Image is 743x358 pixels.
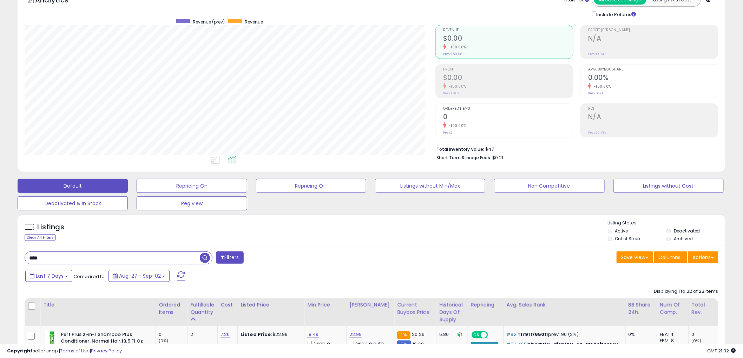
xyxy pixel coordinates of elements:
[307,301,343,309] div: Min Price
[436,144,713,153] li: $47
[375,179,485,193] button: Listings without Min/Max
[708,347,736,354] span: 2025-09-10 21:32 GMT
[412,331,425,338] span: 20.26
[43,301,153,309] div: Title
[588,91,604,95] small: Prev: 0.12%
[397,301,433,316] div: Current Buybox Price
[241,331,272,338] b: Listed Price:
[443,130,453,135] small: Prev: 2
[507,331,620,338] p: in prev: 90 (2%)
[349,331,362,338] a: 22.99
[608,220,725,227] p: Listing States:
[18,179,128,193] button: Default
[221,301,235,309] div: Cost
[446,84,466,89] small: -100.00%
[443,91,459,95] small: Prev: $6.02
[25,270,72,282] button: Last 7 Days
[443,34,573,44] h2: $0.00
[91,347,122,354] a: Privacy Policy
[443,68,573,72] span: Profit
[37,222,64,232] h5: Listings
[36,272,64,279] span: Last 7 Days
[241,331,299,338] div: $22.99
[629,331,652,338] div: 0%
[507,331,517,338] span: #92
[256,179,366,193] button: Repricing Off
[591,84,611,89] small: -100.00%
[25,234,56,241] div: Clear All Filters
[7,348,122,354] div: seller snap | |
[443,107,573,111] span: Ordered Items
[439,331,462,338] div: 5.80
[588,52,606,56] small: Prev: 10.04%
[241,301,301,309] div: Listed Price
[221,331,230,338] a: 7.26
[109,270,170,282] button: Aug-27 - Sep-02
[159,301,184,316] div: Ordered Items
[45,331,59,345] img: 31Hda-O6B1L._SL40_.jpg
[588,68,718,72] span: Avg. Buybox Share
[190,331,212,338] div: 2
[588,113,718,122] h2: N/A
[349,301,391,309] div: [PERSON_NAME]
[193,19,225,25] span: Revenue (prev)
[629,301,654,316] div: BB Share 24h.
[137,179,247,193] button: Repricing On
[73,273,106,280] span: Compared to:
[654,288,718,295] div: Displaying 1 to 22 of 22 items
[443,52,462,56] small: Prev: $59.98
[60,347,90,354] a: Terms of Use
[18,196,128,210] button: Deactivated & In Stock
[119,272,161,279] span: Aug-27 - Sep-02
[613,179,724,193] button: Listings without Cost
[443,28,573,32] span: Revenue
[397,331,410,339] small: FBA
[692,301,717,316] div: Total Rev.
[660,331,683,338] div: FBA: 4
[587,10,645,18] div: Include Returns
[471,301,501,309] div: Repricing
[439,301,465,323] div: Historical Days Of Supply
[492,154,503,161] span: $0.21
[588,130,606,135] small: Prev: 20.73%
[588,74,718,83] h2: 0.00%
[615,236,641,242] label: Out of Stock
[61,331,146,353] b: Pert Plus 2-in-1 Shampoo Plus Conditioner, Normal Hair,13.5 Fl Oz (Pack of 3)
[520,331,548,338] span: 17911765011
[674,236,693,242] label: Archived
[615,228,628,234] label: Active
[654,251,687,263] button: Columns
[588,34,718,44] h2: N/A
[487,332,498,338] span: OFF
[159,331,187,338] div: 0
[137,196,247,210] button: Reg view
[446,45,466,50] small: -100.00%
[436,155,491,161] b: Short Term Storage Fees:
[7,347,33,354] strong: Copyright
[660,301,686,316] div: Num of Comp.
[216,251,243,264] button: Filters
[307,331,319,338] a: 18.49
[472,332,481,338] span: ON
[190,301,215,316] div: Fulfillable Quantity
[507,301,623,309] div: Avg. Sales Rank
[494,179,604,193] button: Non Competitive
[588,28,718,32] span: Profit [PERSON_NAME]
[617,251,653,263] button: Save View
[443,113,573,122] h2: 0
[588,107,718,111] span: ROI
[446,123,466,128] small: -100.00%
[245,19,263,25] span: Revenue
[443,74,573,83] h2: $0.00
[659,254,681,261] span: Columns
[692,331,720,338] div: 0
[674,228,700,234] label: Deactivated
[436,146,484,152] b: Total Inventory Value:
[688,251,718,263] button: Actions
